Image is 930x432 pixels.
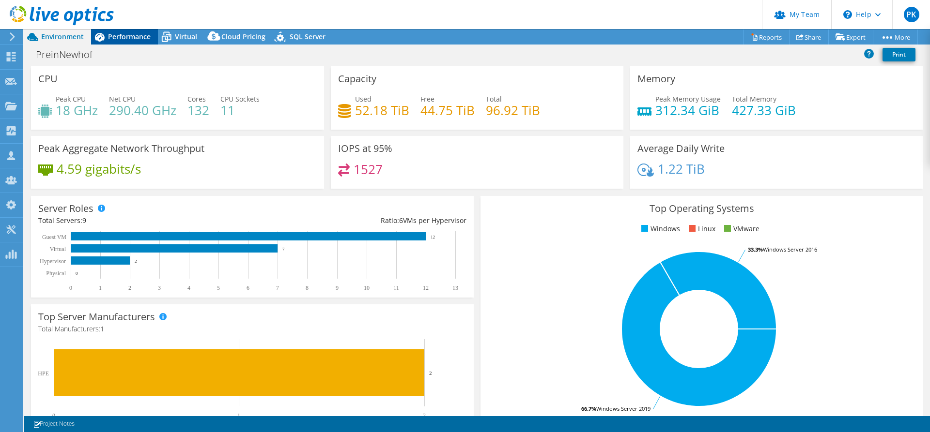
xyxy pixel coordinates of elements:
[639,223,680,234] li: Windows
[354,164,383,175] h4: 1527
[38,370,49,377] text: HPE
[109,105,176,116] h4: 290.40 GHz
[789,30,829,45] a: Share
[873,30,918,45] a: More
[637,74,675,84] h3: Memory
[355,94,372,104] span: Used
[57,164,141,174] h4: 4.59 gigabits/s
[128,284,131,291] text: 2
[655,105,721,116] h4: 312.34 GiB
[336,284,339,291] text: 9
[843,10,852,19] svg: \n
[276,284,279,291] text: 7
[187,284,190,291] text: 4
[420,105,475,116] h4: 44.75 TiB
[686,223,715,234] li: Linux
[763,246,817,253] tspan: Windows Server 2016
[187,105,209,116] h4: 132
[429,370,432,376] text: 2
[883,48,915,61] a: Print
[220,105,260,116] h4: 11
[306,284,309,291] text: 8
[41,32,84,41] span: Environment
[221,32,265,41] span: Cloud Pricing
[38,324,466,334] h4: Total Manufacturers:
[217,284,220,291] text: 5
[187,94,206,104] span: Cores
[175,32,197,41] span: Virtual
[109,94,136,104] span: Net CPU
[596,405,651,412] tspan: Windows Server 2019
[40,258,66,265] text: Hypervisor
[722,223,759,234] li: VMware
[282,247,285,252] text: 7
[423,284,429,291] text: 12
[76,271,78,276] text: 0
[581,405,596,412] tspan: 66.7%
[658,164,705,174] h4: 1.22 TiB
[486,94,502,104] span: Total
[420,94,434,104] span: Free
[252,215,466,226] div: Ratio: VMs per Hypervisor
[38,312,155,322] h3: Top Server Manufacturers
[38,143,204,154] h3: Peak Aggregate Network Throughput
[748,246,763,253] tspan: 33.3%
[364,284,370,291] text: 10
[31,49,108,60] h1: PreinNewhof
[290,32,325,41] span: SQL Server
[52,412,55,419] text: 0
[56,105,98,116] h4: 18 GHz
[26,418,81,430] a: Project Notes
[393,284,399,291] text: 11
[135,259,137,264] text: 2
[338,74,376,84] h3: Capacity
[355,105,409,116] h4: 52.18 TiB
[50,246,66,253] text: Virtual
[99,284,102,291] text: 1
[743,30,790,45] a: Reports
[42,234,66,240] text: Guest VM
[431,235,435,239] text: 12
[100,324,104,333] span: 1
[69,284,72,291] text: 0
[399,216,403,225] span: 6
[38,74,58,84] h3: CPU
[338,143,392,154] h3: IOPS at 95%
[486,105,540,116] h4: 96.92 TiB
[732,105,796,116] h4: 427.33 GiB
[38,215,252,226] div: Total Servers:
[655,94,721,104] span: Peak Memory Usage
[108,32,151,41] span: Performance
[82,216,86,225] span: 9
[637,143,725,154] h3: Average Daily Write
[828,30,873,45] a: Export
[38,203,93,214] h3: Server Roles
[904,7,919,22] span: PK
[423,412,426,419] text: 2
[732,94,776,104] span: Total Memory
[237,412,240,419] text: 1
[158,284,161,291] text: 3
[220,94,260,104] span: CPU Sockets
[488,203,916,214] h3: Top Operating Systems
[56,94,86,104] span: Peak CPU
[452,284,458,291] text: 13
[46,270,66,277] text: Physical
[247,284,249,291] text: 6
